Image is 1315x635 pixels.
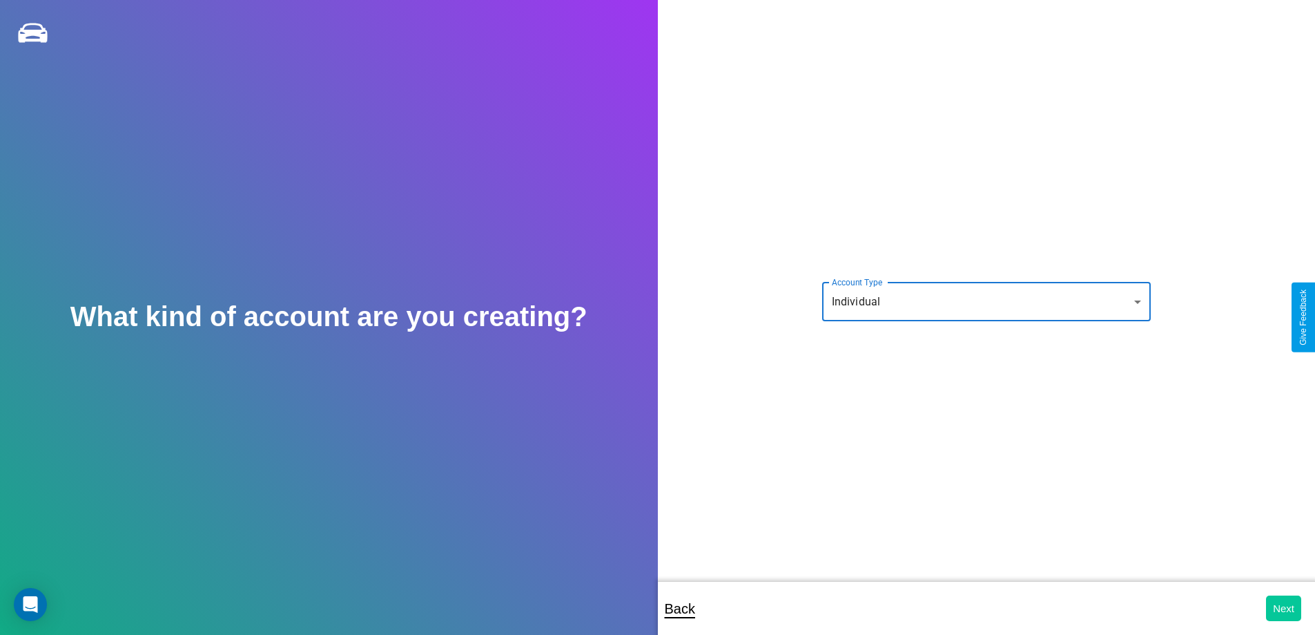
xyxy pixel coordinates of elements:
[70,301,587,332] h2: What kind of account are you creating?
[14,588,47,621] div: Open Intercom Messenger
[1298,290,1308,345] div: Give Feedback
[1266,596,1301,621] button: Next
[832,276,882,288] label: Account Type
[822,283,1151,321] div: Individual
[665,596,695,621] p: Back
